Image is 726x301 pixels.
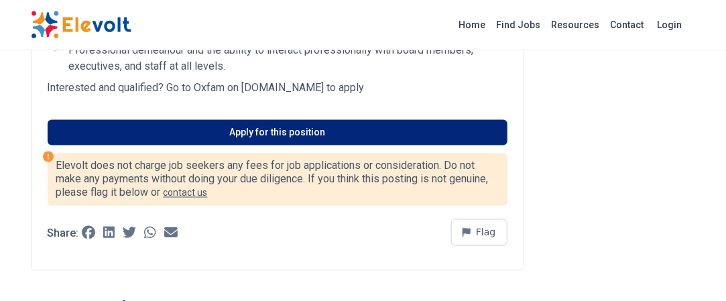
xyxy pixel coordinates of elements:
[56,160,499,200] p: Elevolt does not charge job seekers any fees for job applications or consideration. Do not make a...
[451,219,507,246] button: Flag
[546,14,605,36] a: Resources
[454,14,491,36] a: Home
[659,237,726,301] iframe: Chat Widget
[650,11,690,38] a: Login
[164,188,208,198] a: contact us
[605,14,650,36] a: Contact
[48,80,507,96] p: Interested and qualified? Go to Oxfam on [DOMAIN_NAME] to apply
[48,120,507,145] a: Apply for this position
[48,229,79,239] p: Share:
[65,42,507,74] li: Professional demeanour and the ability to interact professionally with board members, executives,...
[491,14,546,36] a: Find Jobs
[31,11,131,39] img: Elevolt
